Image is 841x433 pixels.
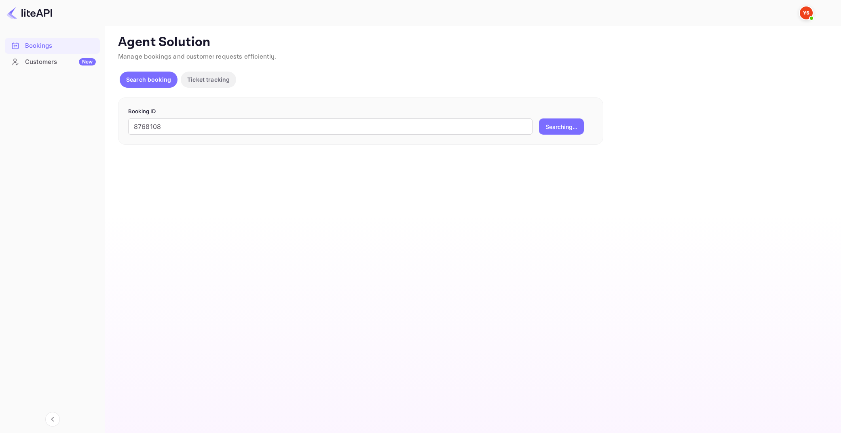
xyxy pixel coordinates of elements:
div: CustomersNew [5,54,100,70]
img: LiteAPI logo [6,6,52,19]
input: Enter Booking ID (e.g., 63782194) [128,118,532,135]
div: Bookings [5,38,100,54]
p: Booking ID [128,108,593,116]
p: Ticket tracking [187,75,230,84]
a: Bookings [5,38,100,53]
button: Collapse navigation [45,412,60,427]
div: New [79,58,96,65]
span: Manage bookings and customer requests efficiently. [118,53,277,61]
div: Bookings [25,41,96,51]
img: Yandex Support [800,6,813,19]
p: Search booking [126,75,171,84]
div: Customers [25,57,96,67]
a: CustomersNew [5,54,100,69]
button: Searching... [539,118,584,135]
p: Agent Solution [118,34,826,51]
